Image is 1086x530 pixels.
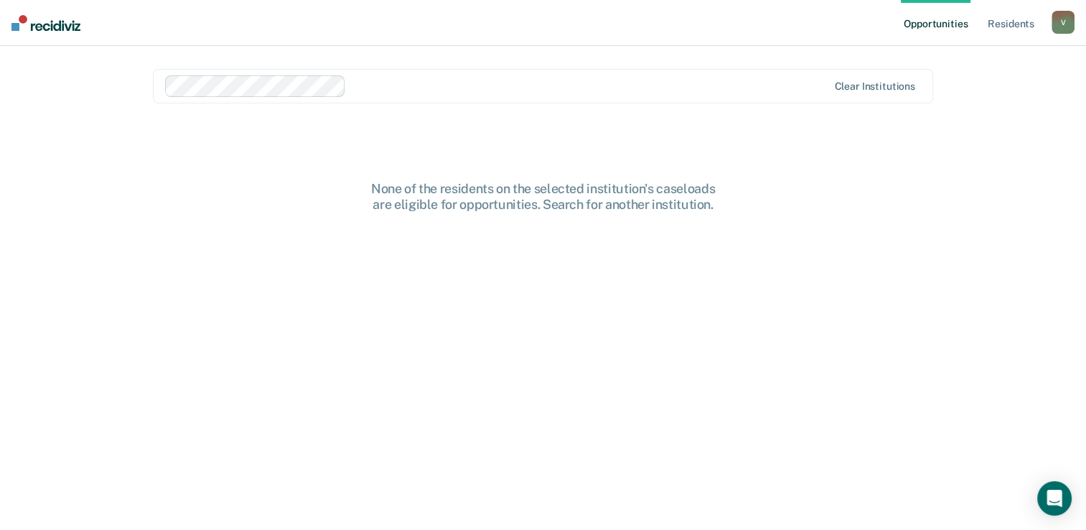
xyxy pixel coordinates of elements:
[1052,11,1075,34] button: V
[834,80,915,93] div: Clear institutions
[1037,481,1072,516] div: Open Intercom Messenger
[314,181,773,212] div: None of the residents on the selected institution's caseloads are eligible for opportunities. Sea...
[11,15,80,31] img: Recidiviz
